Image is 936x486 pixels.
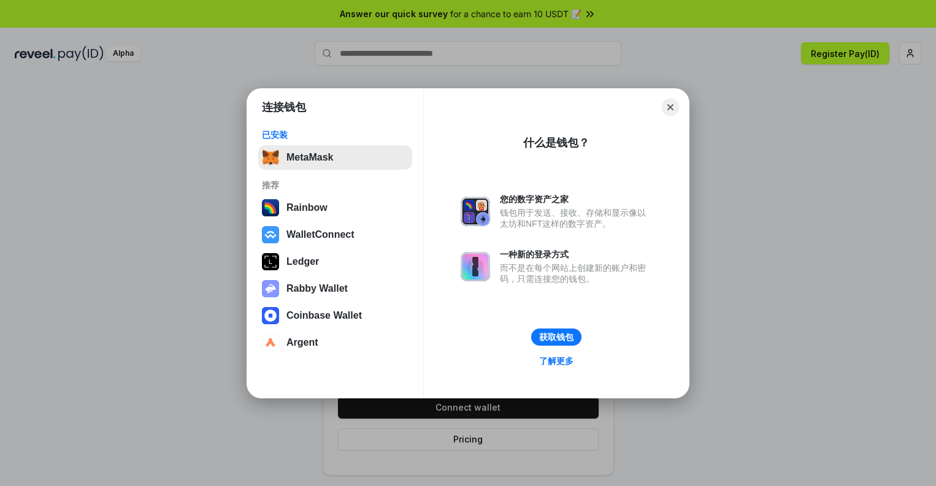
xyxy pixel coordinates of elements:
img: svg+xml,%3Csvg%20xmlns%3D%22http%3A%2F%2Fwww.w3.org%2F2000%2Fsvg%22%20fill%3D%22none%22%20viewBox... [461,252,490,281]
div: 一种新的登录方式 [500,249,652,260]
button: Rainbow [258,196,412,220]
div: 已安装 [262,129,409,140]
div: 您的数字资产之家 [500,194,652,205]
div: Rainbow [286,202,328,213]
button: Rabby Wallet [258,276,412,301]
div: Rabby Wallet [286,283,348,294]
img: svg+xml,%3Csvg%20xmlns%3D%22http%3A%2F%2Fwww.w3.org%2F2000%2Fsvg%22%20fill%3D%22none%22%20viewBox... [461,197,490,226]
a: 了解更多 [532,353,581,369]
div: 而不是在每个网站上创建新的账户和密码，只需连接您的钱包。 [500,262,652,284]
img: svg+xml,%3Csvg%20xmlns%3D%22http%3A%2F%2Fwww.w3.org%2F2000%2Fsvg%22%20width%3D%2228%22%20height%3... [262,253,279,270]
img: svg+xml,%3Csvg%20width%3D%2228%22%20height%3D%2228%22%20viewBox%3D%220%200%2028%2028%22%20fill%3D... [262,307,279,324]
div: 什么是钱包？ [523,135,589,150]
div: Coinbase Wallet [286,310,362,321]
div: Ledger [286,256,319,267]
button: Close [662,99,679,116]
div: Argent [286,337,318,348]
img: svg+xml,%3Csvg%20xmlns%3D%22http%3A%2F%2Fwww.w3.org%2F2000%2Fsvg%22%20fill%3D%22none%22%20viewBox... [262,280,279,297]
h1: 连接钱包 [262,100,306,115]
div: 获取钱包 [539,332,573,343]
button: Argent [258,330,412,355]
button: WalletConnect [258,222,412,247]
img: svg+xml,%3Csvg%20fill%3D%22none%22%20height%3D%2233%22%20viewBox%3D%220%200%2035%2033%22%20width%... [262,149,279,166]
div: 了解更多 [539,355,573,366]
div: WalletConnect [286,229,355,240]
div: MetaMask [286,152,333,163]
div: 推荐 [262,180,409,191]
img: svg+xml,%3Csvg%20width%3D%2228%22%20height%3D%2228%22%20viewBox%3D%220%200%2028%2028%22%20fill%3D... [262,334,279,351]
div: 钱包用于发送、接收、存储和显示像以太坊和NFT这样的数字资产。 [500,207,652,229]
button: 获取钱包 [531,328,581,346]
button: Coinbase Wallet [258,303,412,328]
img: svg+xml,%3Csvg%20width%3D%22120%22%20height%3D%22120%22%20viewBox%3D%220%200%20120%20120%22%20fil... [262,199,279,216]
button: MetaMask [258,145,412,170]
button: Ledger [258,249,412,274]
img: svg+xml,%3Csvg%20width%3D%2228%22%20height%3D%2228%22%20viewBox%3D%220%200%2028%2028%22%20fill%3D... [262,226,279,243]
